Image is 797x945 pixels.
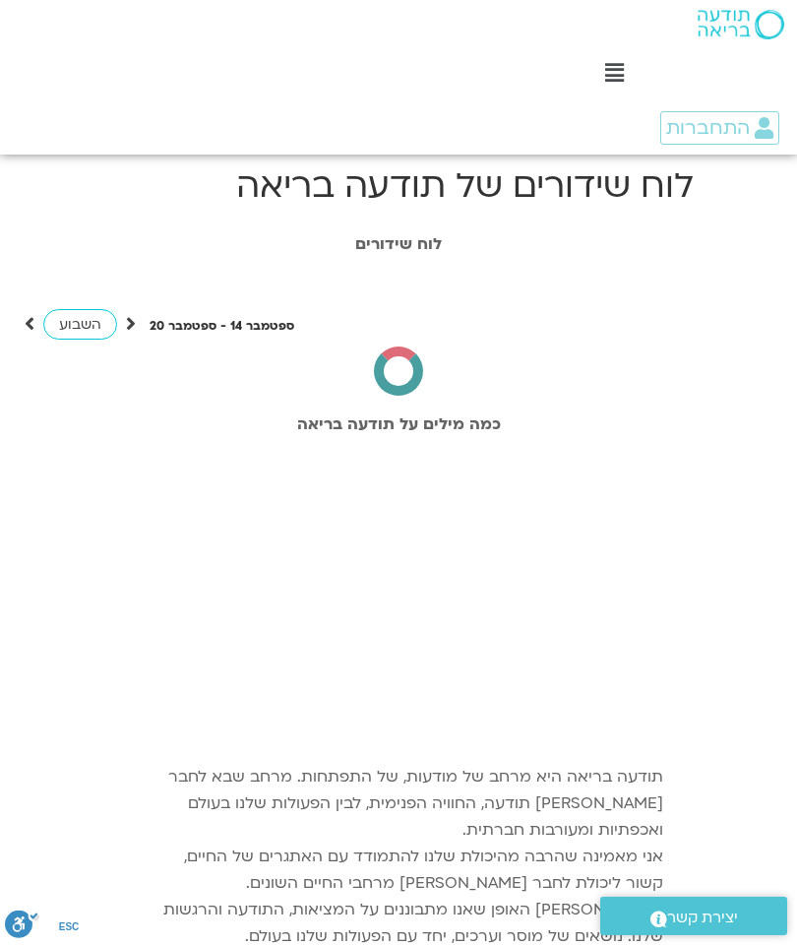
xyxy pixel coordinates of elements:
span: השבוע [59,315,101,334]
h1: לוח שידורים של תודעה בריאה [103,162,694,210]
a: השבוע [43,309,117,340]
a: התחברות [660,111,779,145]
p: ספטמבר 14 - ספטמבר 20 [150,316,294,337]
a: יצירת קשר [600,897,787,935]
h2: כמה מילים על תודעה בריאה [10,415,787,433]
img: תודעה בריאה [698,10,784,39]
span: התחברות [666,117,750,139]
span: יצירת קשר [667,905,738,931]
h1: לוח שידורים [10,235,787,253]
